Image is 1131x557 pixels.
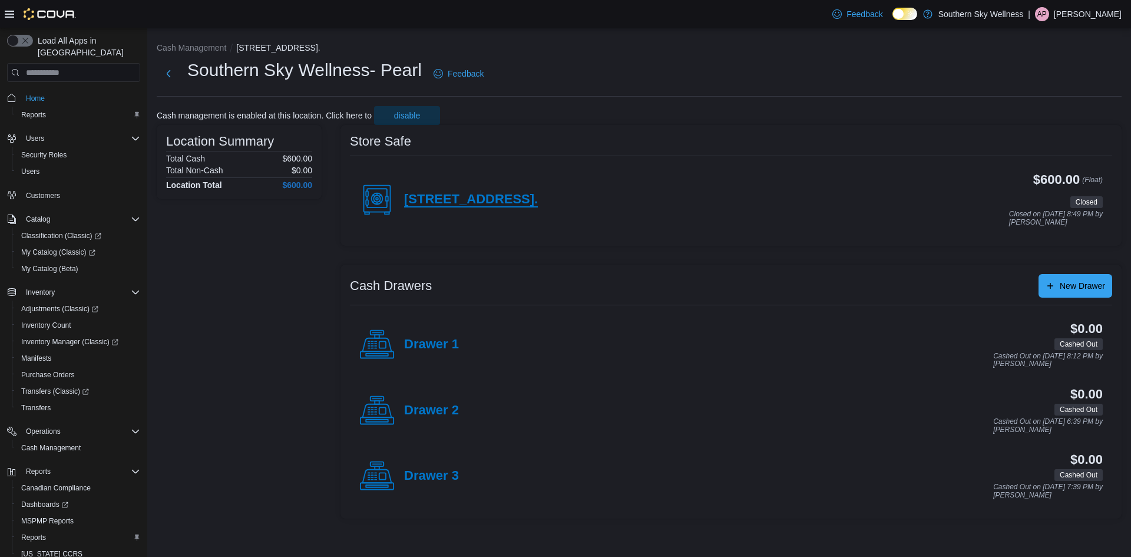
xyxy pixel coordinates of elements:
span: My Catalog (Beta) [21,264,78,273]
button: MSPMP Reports [12,513,145,529]
h6: Total Non-Cash [166,166,223,175]
span: Users [26,134,44,143]
a: Manifests [16,351,56,365]
p: $0.00 [292,166,312,175]
a: Adjustments (Classic) [16,302,103,316]
a: Users [16,164,44,179]
button: Inventory [21,285,59,299]
h4: Drawer 3 [404,469,459,484]
span: Closed [1076,197,1097,207]
button: Users [21,131,49,146]
span: Purchase Orders [16,368,140,382]
span: Adjustments (Classic) [16,302,140,316]
span: Operations [21,424,140,439]
button: Security Roles [12,147,145,163]
button: Next [157,62,180,85]
p: [PERSON_NAME] [1054,7,1122,21]
button: Catalog [21,212,55,226]
h6: Total Cash [166,154,205,163]
button: New Drawer [1039,274,1112,298]
span: Feedback [846,8,882,20]
a: Classification (Classic) [16,229,106,243]
a: Customers [21,189,65,203]
a: Inventory Manager (Classic) [16,335,123,349]
button: Transfers [12,400,145,416]
a: My Catalog (Classic) [16,245,100,259]
p: Cashed Out on [DATE] 8:12 PM by [PERSON_NAME] [993,352,1103,368]
span: Cashed Out [1060,404,1097,415]
span: Cash Management [16,441,140,455]
span: Users [21,167,39,176]
span: Reports [21,533,46,542]
h4: Drawer 1 [404,337,459,352]
span: Security Roles [21,150,67,160]
button: Users [2,130,145,147]
h1: Southern Sky Wellness- Pearl [187,58,422,82]
span: Customers [21,188,140,203]
h3: Cash Drawers [350,279,432,293]
a: Transfers [16,401,55,415]
span: Reports [16,108,140,122]
span: Load All Apps in [GEOGRAPHIC_DATA] [33,35,140,58]
nav: An example of EuiBreadcrumbs [157,42,1122,56]
a: Home [21,91,49,106]
h4: $600.00 [282,180,312,190]
span: Inventory Manager (Classic) [16,335,140,349]
a: Reports [16,530,51,545]
span: Inventory Count [16,318,140,332]
p: Cashed Out on [DATE] 6:39 PM by [PERSON_NAME] [993,418,1103,434]
span: My Catalog (Beta) [16,262,140,276]
h4: [STREET_ADDRESS]. [404,192,538,207]
a: Feedback [828,2,887,26]
a: My Catalog (Beta) [16,262,83,276]
button: [STREET_ADDRESS]. [236,43,320,52]
a: Inventory Count [16,318,76,332]
button: Catalog [2,211,145,228]
h3: $0.00 [1070,387,1103,401]
span: Inventory Manager (Classic) [21,337,118,347]
h3: $600.00 [1033,173,1080,187]
span: Cashed Out [1060,470,1097,480]
div: Anna Phillips [1035,7,1049,21]
span: Home [26,94,45,103]
span: My Catalog (Classic) [21,248,95,257]
span: Cashed Out [1060,339,1097,350]
span: Catalog [21,212,140,226]
a: Transfers (Classic) [12,383,145,400]
button: Operations [21,424,65,439]
span: Purchase Orders [21,370,75,380]
h4: Location Total [166,180,222,190]
span: Reports [16,530,140,545]
p: $600.00 [282,154,312,163]
span: Classification (Classic) [21,231,101,240]
button: Inventory [2,284,145,301]
span: Dashboards [16,497,140,512]
a: Adjustments (Classic) [12,301,145,317]
a: Dashboards [16,497,73,512]
a: MSPMP Reports [16,514,78,528]
a: Dashboards [12,496,145,513]
h3: Store Safe [350,134,411,149]
span: Operations [26,427,61,436]
span: Cashed Out [1054,469,1103,481]
span: Feedback [448,68,484,80]
span: New Drawer [1060,280,1105,292]
span: Inventory Count [21,321,71,330]
span: Transfers [21,403,51,413]
img: Cova [24,8,76,20]
button: Reports [12,107,145,123]
span: Cashed Out [1054,338,1103,350]
button: Cash Management [157,43,226,52]
span: Transfers [16,401,140,415]
span: disable [394,110,420,121]
a: Inventory Manager (Classic) [12,334,145,350]
a: Canadian Compliance [16,481,95,495]
span: Home [21,90,140,105]
p: Cash management is enabled at this location. Click here to [157,111,372,120]
a: Security Roles [16,148,71,162]
a: My Catalog (Classic) [12,244,145,261]
span: My Catalog (Classic) [16,245,140,259]
span: Manifests [16,351,140,365]
button: Customers [2,187,145,204]
h3: Location Summary [166,134,274,149]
